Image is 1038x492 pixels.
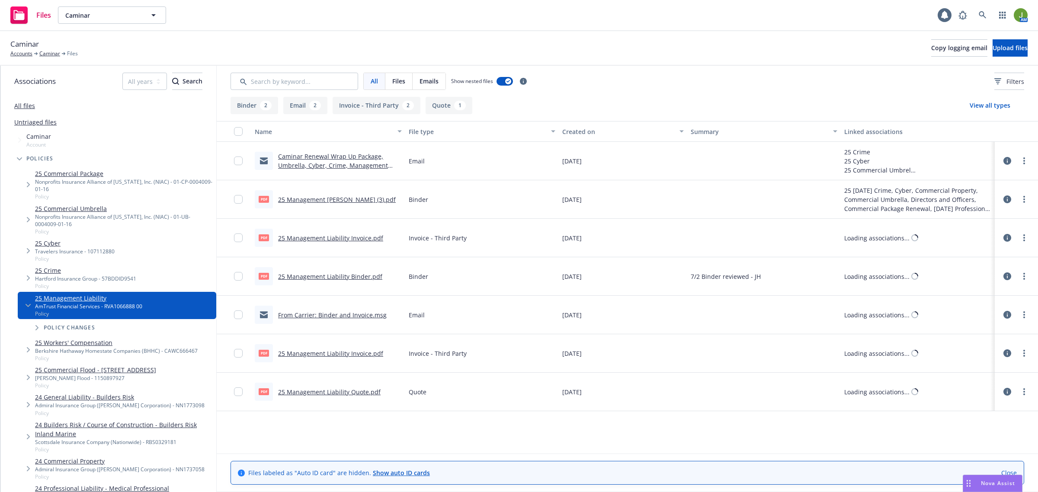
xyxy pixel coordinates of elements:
[974,6,991,24] a: Search
[420,77,439,86] span: Emails
[956,97,1024,114] button: View all types
[35,466,205,473] div: Admiral Insurance Group ([PERSON_NAME] Corporation) - NN1737058
[283,97,327,114] button: Email
[562,233,582,243] span: [DATE]
[35,393,205,402] a: 24 General Liability - Builders Risk
[251,121,405,142] button: Name
[841,121,995,142] button: Linked associations
[35,282,136,290] span: Policy
[562,272,582,281] span: [DATE]
[994,6,1011,24] a: Switch app
[426,97,472,114] button: Quote
[35,420,213,438] a: 24 Builders Risk / Course of Construction - Builders Risk Inland Marine
[963,475,974,492] div: Drag to move
[562,310,582,319] span: [DATE]
[1001,468,1017,477] a: Close
[35,446,213,453] span: Policy
[65,11,140,20] span: Caminar
[35,239,115,248] a: 25 Cyber
[234,157,243,165] input: Toggle Row Selected
[371,77,378,86] span: All
[1019,233,1029,243] a: more
[409,233,467,243] span: Invoice - Third Party
[278,311,387,319] a: From Carrier: Binder and Invoice.msg
[172,73,202,89] div: Search
[39,50,60,58] a: Caminar
[172,73,202,90] button: SearchSearch
[1019,348,1029,358] a: more
[10,50,32,58] a: Accounts
[405,121,559,142] button: File type
[844,127,991,136] div: Linked associations
[35,310,142,317] span: Policy
[1006,77,1024,86] span: Filters
[409,272,428,281] span: Binder
[931,39,987,57] button: Copy logging email
[248,468,430,477] span: Files labeled as "Auto ID card" are hidden.
[35,248,115,255] div: Travelers Insurance - 107112880
[259,196,269,202] span: pdf
[373,469,430,477] a: Show auto ID cards
[562,195,582,204] span: [DATE]
[963,475,1022,492] button: Nova Assist
[993,39,1028,57] button: Upload files
[35,347,198,355] div: Berkshire Hathaway Homestate Companies (BHHC) - CAWC666467
[234,310,243,319] input: Toggle Row Selected
[1019,271,1029,281] a: more
[26,132,51,141] span: Caminar
[409,310,425,319] span: Email
[392,77,405,86] span: Files
[981,479,1015,487] span: Nova Assist
[409,387,426,396] span: Quote
[559,121,687,142] button: Created on
[844,157,916,166] div: 25 Cyber
[35,275,136,282] div: Hartford Insurance Group - 57BDDID9541
[35,374,156,382] div: [PERSON_NAME] Flood - 1150897927
[35,402,205,409] div: Admiral Insurance Group ([PERSON_NAME] Corporation) - NN1773098
[231,97,278,114] button: Binder
[35,355,198,362] span: Policy
[402,101,414,110] div: 2
[259,350,269,356] span: pdf
[35,204,213,213] a: 25 Commercial Umbrella
[35,438,213,446] div: Scottsdale Insurance Company (Nationwide) - RBS0329181
[234,272,243,281] input: Toggle Row Selected
[35,193,213,200] span: Policy
[259,273,269,279] span: pdf
[454,101,466,110] div: 1
[234,387,243,396] input: Toggle Row Selected
[7,3,54,27] a: Files
[409,195,428,204] span: Binder
[67,50,78,58] span: Files
[931,44,987,52] span: Copy logging email
[1014,8,1028,22] img: photo
[844,310,910,319] div: Loading associations...
[1019,156,1029,166] a: more
[259,388,269,395] span: pdf
[35,338,198,347] a: 25 Workers' Compensation
[35,294,142,303] a: 25 Management Liability
[844,166,916,175] div: 25 Commercial Umbrella
[309,101,321,110] div: 2
[691,127,828,136] div: Summary
[234,233,243,242] input: Toggle Row Selected
[35,228,213,235] span: Policy
[234,127,243,136] input: Select all
[278,349,383,358] a: 25 Management Liability Invoice.pdf
[35,365,156,374] a: 25 Commercial Flood - [STREET_ADDRESS]
[35,409,205,417] span: Policy
[844,147,916,157] div: 25 Crime
[259,234,269,241] span: pdf
[409,157,425,166] span: Email
[687,121,841,142] button: Summary
[451,77,493,85] span: Show nested files
[35,213,213,228] div: Nonprofits Insurance Alliance of [US_STATE], Inc. (NIAC) - 01-UB-0004009-01-16
[35,457,205,466] a: 24 Commercial Property
[562,127,674,136] div: Created on
[44,325,95,330] span: Policy changes
[231,73,358,90] input: Search by keyword...
[35,178,213,193] div: Nonprofits Insurance Alliance of [US_STATE], Inc. (NIAC) - 01-CP-0004009-01-16
[35,473,205,480] span: Policy
[14,118,57,127] a: Untriaged files
[278,195,396,204] a: 25 Management [PERSON_NAME] (3).pdf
